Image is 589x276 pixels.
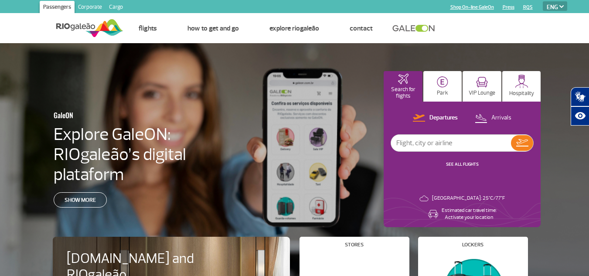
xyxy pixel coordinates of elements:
[515,75,528,88] img: hospitality.svg
[503,4,514,10] a: Press
[54,106,199,124] h3: GaleON
[571,87,589,106] button: Abrir tradutor de língua de sinais.
[443,161,481,168] button: SEE ALL FLIGHTS
[491,114,511,122] p: Arrivals
[106,1,126,15] a: Cargo
[429,114,458,122] p: Departures
[469,90,495,96] p: VIP Lounge
[437,90,448,96] p: Park
[442,207,497,221] p: Estimated car travel time: Activate your location
[509,90,534,97] p: Hospitality
[139,24,157,33] a: Flights
[391,135,511,151] input: Flight, city or airline
[384,71,422,102] button: Search for flights
[345,242,364,247] h4: Stores
[398,74,409,84] img: airplaneHomeActive.svg
[523,4,533,10] a: RQS
[476,77,488,88] img: vipRoom.svg
[462,242,483,247] h4: Lockers
[423,71,462,102] button: Park
[571,87,589,126] div: Plugin de acessibilidade da Hand Talk.
[75,1,106,15] a: Corporate
[502,71,541,102] button: Hospitality
[437,76,448,88] img: carParkingHome.svg
[410,112,460,124] button: Departures
[269,24,319,33] a: Explore RIOgaleão
[446,161,479,167] a: SEE ALL FLIGHTS
[463,71,501,102] button: VIP Lounge
[432,195,505,202] p: [GEOGRAPHIC_DATA]: 25°C/77°F
[40,1,75,15] a: Passengers
[571,106,589,126] button: Abrir recursos assistivos.
[54,192,107,208] a: Show more
[350,24,373,33] a: Contact
[450,4,494,10] a: Shop On-line GaleOn
[187,24,239,33] a: How to get and go
[54,124,242,184] h4: Explore GaleON: RIOgaleão’s digital plataform
[472,112,514,124] button: Arrivals
[388,86,418,99] p: Search for flights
